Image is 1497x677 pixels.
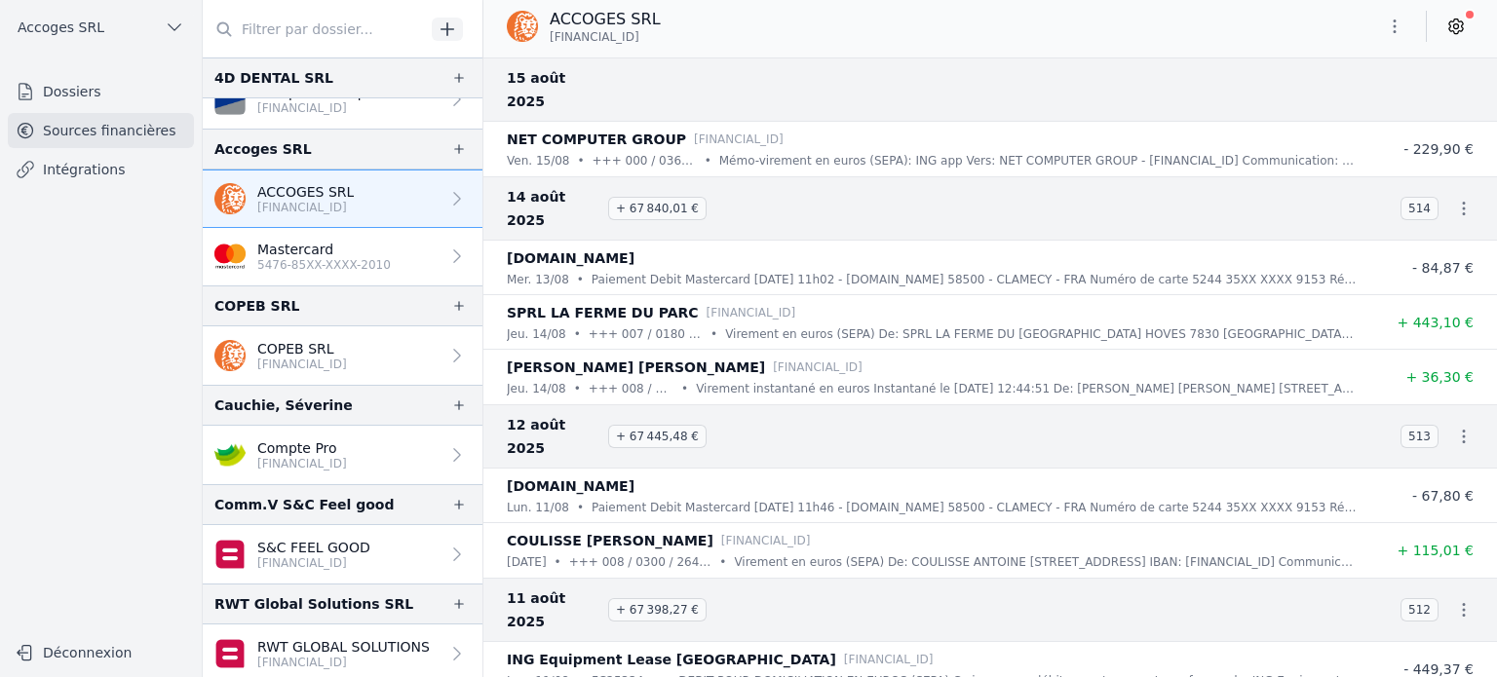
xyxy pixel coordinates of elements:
[8,12,194,43] button: Accoges SRL
[1401,425,1439,448] span: 513
[550,8,661,31] p: ACCOGES SRL
[721,531,811,550] p: [FINANCIAL_ID]
[203,525,482,583] a: S&C FEEL GOOD [FINANCIAL_ID]
[725,324,1357,344] p: Virement en euros (SEPA) De: SPRL LA FERME DU [GEOGRAPHIC_DATA] HOVES 7830 [GEOGRAPHIC_DATA] IBAN...
[1412,488,1474,504] span: - 67,80 €
[592,498,1357,517] p: Paiement Debit Mastercard [DATE] 11h46 - [DOMAIN_NAME] 58500 - CLAMECY - FRA Numéro de carte 5244...
[1405,369,1474,385] span: + 36,30 €
[257,257,391,273] p: 5476-85XX-XXXX-2010
[214,84,246,115] img: VAN_BREDA_JVBABE22XXX.png
[214,439,246,470] img: crelan.png
[507,301,699,324] p: SPRL LA FERME DU PARC
[696,379,1357,398] p: Virement instantané en euros Instantané le [DATE] 12:44:51 De: [PERSON_NAME] [PERSON_NAME] [STREE...
[719,151,1357,170] p: Mémo-virement en euros (SEPA): ING app Vers: NET COMPUTER GROUP - [FINANCIAL_ID] Communication: *...
[8,74,194,109] a: Dossiers
[214,66,333,90] div: 4D DENTAL SRL
[507,270,569,289] p: mer. 13/08
[257,637,430,657] p: RWT GLOBAL SOLUTIONS
[555,552,561,572] div: •
[577,270,584,289] div: •
[694,130,784,149] p: [FINANCIAL_ID]
[719,552,726,572] div: •
[257,182,354,202] p: ACCOGES SRL
[214,183,246,214] img: ing.png
[589,379,673,398] p: +++ 008 / 0304 / 22458 +++
[214,638,246,669] img: belfius.png
[507,586,600,633] span: 11 août 2025
[608,598,707,621] span: + 67 398,27 €
[507,648,836,671] p: ING Equipment Lease [GEOGRAPHIC_DATA]
[507,151,569,170] p: ven. 15/08
[203,228,482,285] a: Mastercard 5476-85XX-XXXX-2010
[203,326,482,385] a: COPEB SRL [FINANCIAL_ID]
[773,357,863,377] p: [FINANCIAL_ID]
[257,655,430,670] p: [FINANCIAL_ID]
[257,555,370,571] p: [FINANCIAL_ID]
[18,18,104,37] span: Accoges SRL
[507,66,600,113] span: 15 août 2025
[8,113,194,148] a: Sources financières
[844,650,934,669] p: [FINANCIAL_ID]
[507,128,686,151] p: NET COMPUTER GROUP
[589,324,703,344] p: +++ 007 / 0180 / 78827 +++
[707,303,796,322] p: [FINANCIAL_ID]
[214,394,353,417] div: Cauchie, Séverine
[214,539,246,570] img: belfius.png
[257,438,347,458] p: Compte Pro
[569,552,712,572] p: +++ 008 / 0300 / 26475 +++
[608,425,707,448] span: + 67 445,48 €
[507,324,566,344] p: jeu. 14/08
[507,11,538,42] img: ing.png
[507,246,634,270] p: [DOMAIN_NAME]
[592,270,1357,289] p: Paiement Debit Mastercard [DATE] 11h02 - [DOMAIN_NAME] 58500 - CLAMECY - FRA Numéro de carte 5244...
[507,552,547,572] p: [DATE]
[257,538,370,557] p: S&C FEEL GOOD
[608,197,707,220] span: + 67 840,01 €
[257,357,347,372] p: [FINANCIAL_ID]
[550,29,639,45] span: [FINANCIAL_ID]
[1412,260,1474,276] span: - 84,87 €
[1397,543,1474,558] span: + 115,01 €
[1401,598,1439,621] span: 512
[214,137,312,161] div: Accoges SRL
[1403,141,1474,157] span: - 229,90 €
[257,240,391,259] p: Mastercard
[507,498,569,517] p: lun. 11/08
[507,379,566,398] p: jeu. 14/08
[257,339,347,358] p: COPEB SRL
[257,456,347,471] p: [FINANCIAL_ID]
[257,100,440,116] p: [FINANCIAL_ID]
[203,71,482,129] a: Compte à vue professionnel [FINANCIAL_ID]
[203,426,482,484] a: Compte Pro [FINANCIAL_ID]
[710,324,717,344] div: •
[734,552,1357,572] p: Virement en euros (SEPA) De: COULISSE ANTOINE [STREET_ADDRESS] IBAN: [FINANCIAL_ID] Communication...
[257,200,354,215] p: [FINANCIAL_ID]
[507,529,713,552] p: COULISSE [PERSON_NAME]
[1401,197,1439,220] span: 514
[577,151,584,170] div: •
[1397,315,1474,330] span: + 443,10 €
[574,324,581,344] div: •
[574,379,581,398] div: •
[214,340,246,371] img: ing.png
[507,413,600,460] span: 12 août 2025
[705,151,711,170] div: •
[214,294,299,318] div: COPEB SRL
[507,185,600,232] span: 14 août 2025
[214,592,413,616] div: RWT Global Solutions SRL
[214,241,246,272] img: imageedit_2_6530439554.png
[507,356,765,379] p: [PERSON_NAME] [PERSON_NAME]
[203,169,482,228] a: ACCOGES SRL [FINANCIAL_ID]
[507,474,634,498] p: [DOMAIN_NAME]
[214,493,394,516] div: Comm.V S&C Feel good
[8,637,194,668] button: Déconnexion
[8,152,194,187] a: Intégrations
[681,379,688,398] div: •
[577,498,584,517] div: •
[593,151,697,170] p: +++ 000 / 0361 / 46846 +++
[203,12,425,47] input: Filtrer par dossier...
[1403,661,1474,677] span: - 449,37 €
